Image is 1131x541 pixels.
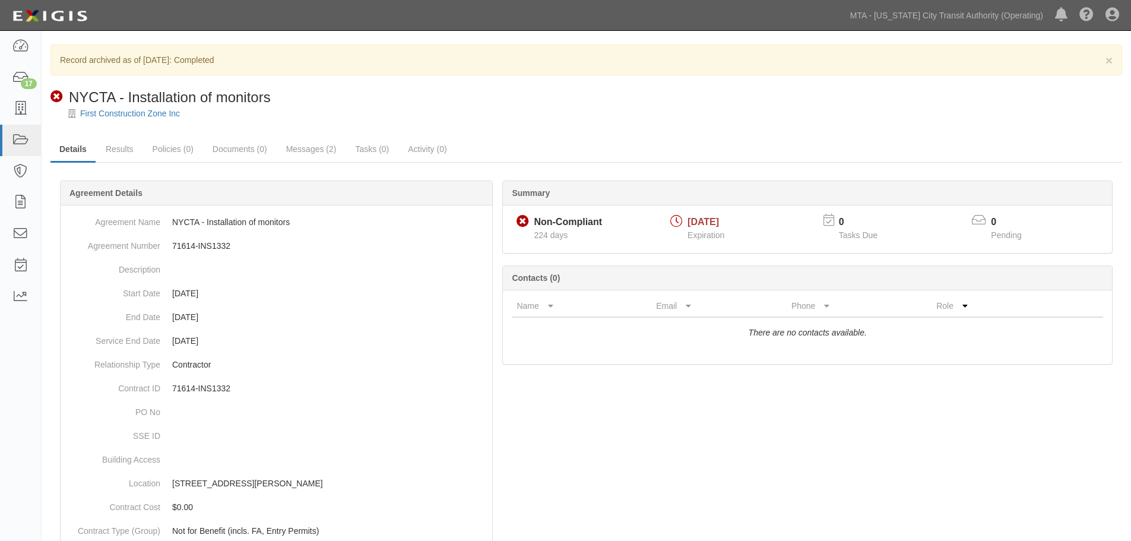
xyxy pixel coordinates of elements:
div: Non-Compliant [534,216,602,229]
a: Tasks (0) [346,137,398,161]
i: Non-Compliant [517,216,529,228]
dt: Service End Date [65,329,160,347]
p: $0.00 [172,501,487,513]
i: Help Center - Complianz [1079,8,1094,23]
a: Activity (0) [399,137,455,161]
dt: Description [65,258,160,276]
dt: Agreement Name [65,210,160,228]
span: Since 02/18/2025 [534,230,568,240]
dd: 71614-INS1332 [65,234,487,258]
dt: Location [65,472,160,489]
a: Messages (2) [277,137,346,161]
a: Policies (0) [144,137,202,161]
dd: NYCTA - Installation of monitors [65,210,487,234]
dt: Relationship Type [65,353,160,371]
i: There are no contacts available. [749,328,867,337]
dt: SSE ID [65,424,160,442]
b: Contacts (0) [512,273,560,283]
p: Not for Benefit (incls. FA, Entry Permits) [172,525,487,537]
dt: End Date [65,305,160,323]
dt: PO No [65,400,160,418]
p: [STREET_ADDRESS][PERSON_NAME] [172,477,487,489]
b: Summary [512,188,550,198]
dt: Contract Type (Group) [65,519,160,537]
div: NYCTA - Installation of monitors [50,87,271,107]
dt: Contract Cost [65,495,160,513]
a: Documents (0) [204,137,276,161]
dd: Contractor [65,353,487,377]
b: Agreement Details [69,188,142,198]
dt: Agreement Number [65,234,160,252]
dt: Building Access [65,448,160,466]
th: Phone [787,295,932,317]
dd: [DATE] [65,305,487,329]
th: Email [651,295,787,317]
th: Name [512,295,651,317]
span: × [1105,53,1113,67]
a: MTA - [US_STATE] City Transit Authority (Operating) [844,4,1049,27]
span: Pending [991,230,1021,240]
img: logo-5460c22ac91f19d4615b14bd174203de0afe785f0fc80cf4dbbc73dc1793850b.png [9,5,91,27]
dd: [DATE] [65,281,487,305]
p: Record archived as of [DATE]: Completed [60,54,1113,66]
a: Details [50,137,96,163]
p: 0 [991,216,1036,229]
dt: Start Date [65,281,160,299]
dt: Contract ID [65,377,160,394]
th: Role [932,295,1056,317]
button: Close [1105,54,1113,67]
span: Tasks Due [839,230,877,240]
span: NYCTA - Installation of monitors [69,89,271,105]
div: 17 [21,78,37,89]
a: Results [97,137,142,161]
dd: [DATE] [65,329,487,353]
a: First Construction Zone Inc [80,109,180,118]
span: Expiration [688,230,724,240]
p: 0 [839,216,892,229]
span: [DATE] [688,217,719,227]
p: 71614-INS1332 [172,382,487,394]
i: Non-Compliant [50,91,63,103]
